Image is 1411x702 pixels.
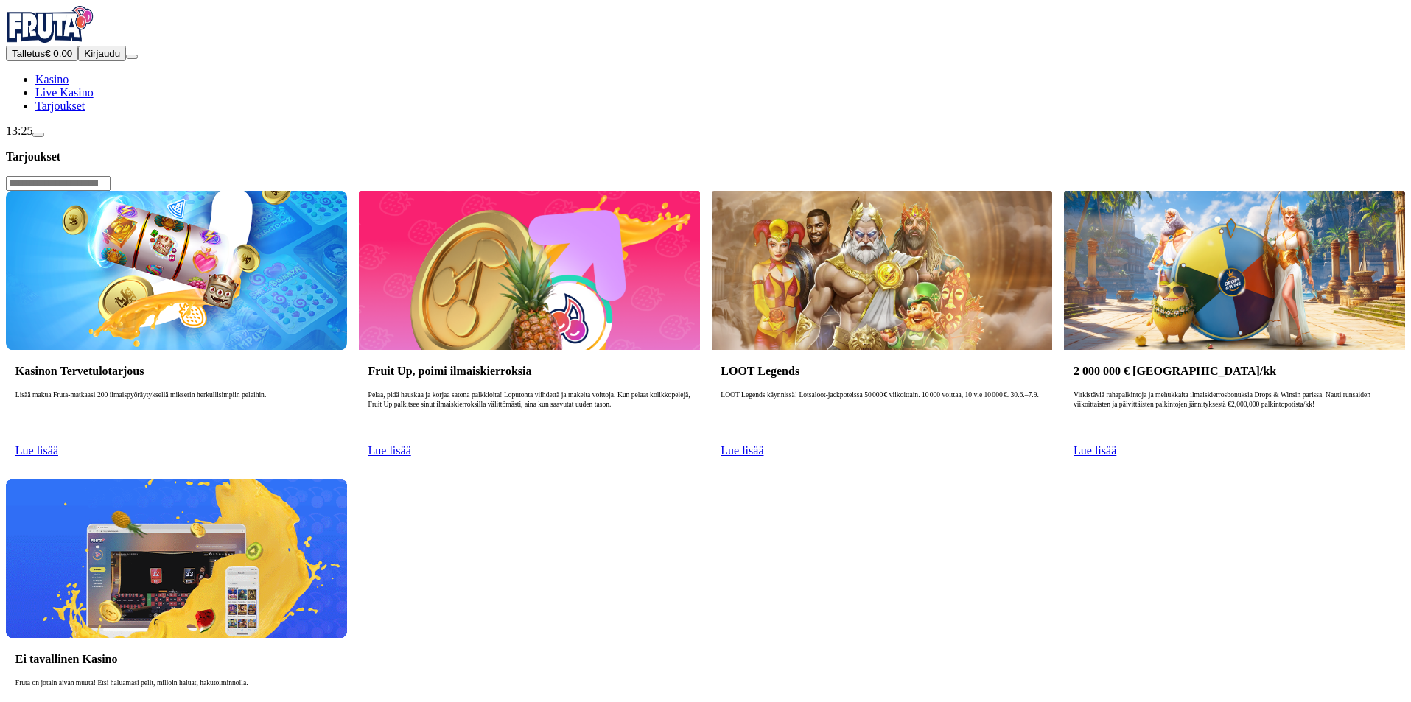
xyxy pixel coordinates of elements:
[78,46,126,61] button: Kirjaudu
[1074,444,1116,457] a: Lue lisää
[1074,364,1396,378] h3: 2 000 000 € [GEOGRAPHIC_DATA]/kk
[1074,390,1396,438] p: Virkistäviä rahapalkintoja ja mehukkaita ilmaiskierrosbonuksia Drops & Winsin parissa. Nauti runs...
[712,191,1053,350] img: LOOT Legends
[15,652,337,666] h3: Ei tavallinen Kasino
[6,6,94,43] img: Fruta
[6,73,1405,113] nav: Main menu
[6,479,347,638] img: Ei tavallinen Kasino
[6,46,78,61] button: Talletusplus icon€ 0.00
[721,444,763,457] a: Lue lisää
[45,48,72,59] span: € 0.00
[721,390,1043,438] p: LOOT Legends käynnissä! Lotsaloot‑jackpoteissa 50 000 € viikoittain. 10 000 voittaa, 10 vie 10 00...
[15,390,337,438] p: Lisää makua Fruta-matkaasi 200 ilmaispyöräytyksellä mikserin herkullisimpiin peleihin.
[6,191,347,350] img: Kasinon Tervetulotarjous
[12,48,45,59] span: Talletus
[368,444,411,457] a: Lue lisää
[35,86,94,99] a: Live Kasino
[1064,191,1405,350] img: 2 000 000 € Palkintopotti/kk
[6,124,32,137] span: 13:25
[126,55,138,59] button: menu
[6,150,1405,164] h3: Tarjoukset
[15,444,58,457] a: Lue lisää
[6,6,1405,113] nav: Primary
[84,48,120,59] span: Kirjaudu
[32,133,44,137] button: live-chat
[368,364,690,378] h3: Fruit Up, poimi ilmaiskierroksia
[15,364,337,378] h3: Kasinon Tervetulotarjous
[35,73,69,85] a: Kasino
[368,390,690,438] p: Pelaa, pidä hauskaa ja korjaa satona palkkioita! Loputonta viihdettä ja makeita voittoja. Kun pel...
[35,99,85,112] a: Tarjoukset
[721,364,1043,378] h3: LOOT Legends
[359,191,700,350] img: Fruit Up, poimi ilmaiskierroksia
[6,176,111,191] input: Search
[6,32,94,45] a: Fruta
